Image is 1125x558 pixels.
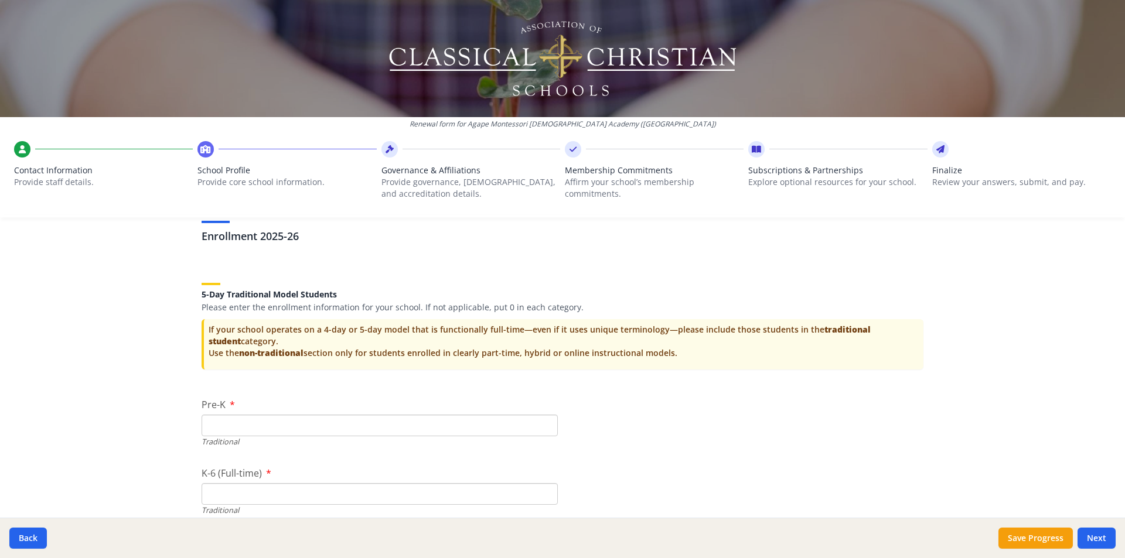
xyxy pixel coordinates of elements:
[381,165,560,176] span: Governance & Affiliations
[565,165,744,176] span: Membership Commitments
[381,176,560,200] p: Provide governance, [DEMOGRAPHIC_DATA], and accreditation details.
[1078,528,1116,549] button: Next
[202,467,262,480] span: K-6 (Full-time)
[239,347,304,358] strong: non-traditional
[202,505,558,516] div: Traditional
[9,528,47,549] button: Back
[202,436,558,447] div: Traditional
[202,398,226,411] span: Pre-K
[14,165,193,176] span: Contact Information
[14,176,193,188] p: Provide staff details.
[748,165,927,176] span: Subscriptions & Partnerships
[202,290,923,299] h5: 5-Day Traditional Model Students
[932,176,1111,188] p: Review your answers, submit, and pay.
[387,18,738,100] img: Logo
[202,228,923,244] h3: Enrollment 2025-26
[197,165,376,176] span: School Profile
[998,528,1073,549] button: Save Progress
[565,176,744,200] p: Affirm your school’s membership commitments.
[197,176,376,188] p: Provide core school information.
[932,165,1111,176] span: Finalize
[209,324,919,359] p: If your school operates on a 4-day or 5-day model that is functionally full-time—even if it uses ...
[209,324,871,347] strong: traditional student
[748,176,927,188] p: Explore optional resources for your school.
[202,302,923,313] p: Please enter the enrollment information for your school. If not applicable, put 0 in each category.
